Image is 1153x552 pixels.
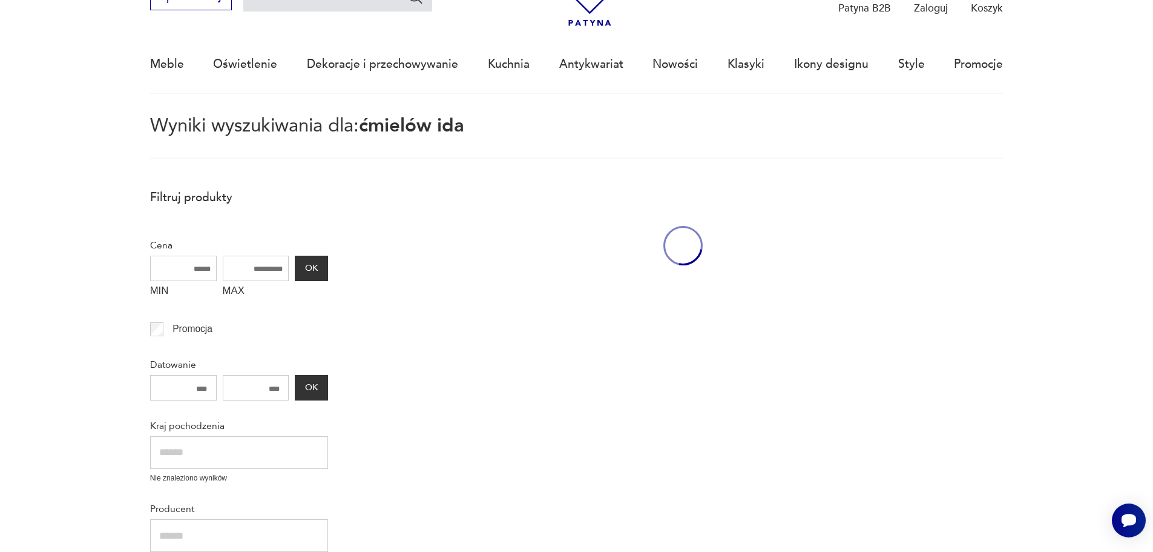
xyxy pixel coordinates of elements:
p: Zaloguj [914,1,948,15]
a: Klasyki [728,36,764,92]
a: Kuchnia [488,36,530,92]
a: Meble [150,36,184,92]
a: Promocje [954,36,1003,92]
p: Datowanie [150,357,328,373]
a: Oświetlenie [213,36,277,92]
button: OK [295,375,327,401]
button: OK [295,256,327,281]
p: Promocja [172,321,212,337]
a: Antykwariat [559,36,623,92]
p: Patyna B2B [838,1,891,15]
a: Nowości [652,36,698,92]
span: ćmielów ida [359,113,464,138]
a: Ikony designu [794,36,869,92]
p: Kraj pochodzenia [150,418,328,434]
p: Wyniki wyszukiwania dla: [150,117,1004,159]
a: Style [898,36,925,92]
p: Koszyk [971,1,1003,15]
div: oval-loading [663,182,703,309]
iframe: Smartsupp widget button [1112,504,1146,537]
p: Filtruj produkty [150,190,328,205]
label: MIN [150,281,217,304]
p: Nie znaleziono wyników [150,473,328,484]
a: Dekoracje i przechowywanie [307,36,458,92]
p: Producent [150,501,328,517]
p: Cena [150,238,328,253]
label: MAX [223,281,289,304]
